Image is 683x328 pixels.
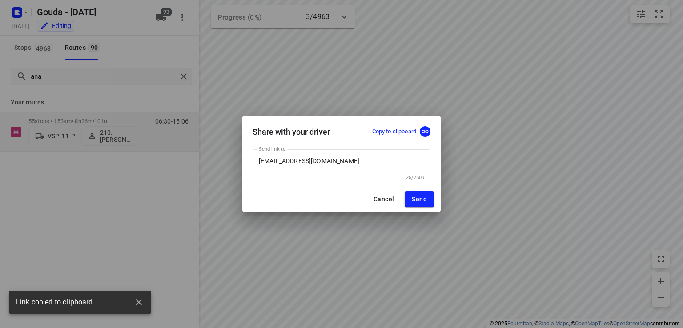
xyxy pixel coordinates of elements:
[366,191,401,207] button: Cancel
[405,191,434,207] button: Send
[406,175,424,180] span: 25/2500
[16,297,93,308] span: Link copied to clipboard
[374,196,394,203] span: Cancel
[412,196,427,203] span: Send
[253,149,430,173] input: Driver’s email address
[372,128,416,136] p: Copy to clipboard
[253,127,330,136] h5: Share with your driver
